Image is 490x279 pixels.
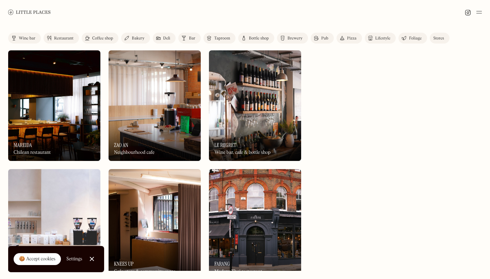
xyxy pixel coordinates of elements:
[203,33,235,44] a: Taproom
[109,50,201,161] a: Zao AnZao AnZao AnNeighbourhood cafe
[82,33,118,44] a: Coffee shop
[114,261,134,267] h3: Knees Up
[321,36,328,40] div: Pub
[85,252,99,266] a: Close Cookie Popup
[433,36,444,40] div: Stores
[398,33,427,44] a: Foliage
[8,50,100,161] a: MareidaMareidaMareidaChilean restaurant
[375,36,390,40] div: Lifestyle
[189,36,195,40] div: Bar
[132,36,144,40] div: Bakery
[66,251,82,267] a: Settings
[409,36,422,40] div: Foliage
[19,256,55,263] div: 🍪 Accept cookies
[214,142,236,148] h3: Le Regret
[114,142,128,148] h3: Zao An
[109,50,201,161] img: Zao An
[121,33,150,44] a: Bakery
[163,36,170,40] div: Deli
[54,36,73,40] div: Restaurant
[214,150,271,155] div: Wine bar, cafe & bottle shop
[14,150,51,155] div: Chilean restaurant
[114,269,176,275] div: Cafe, store & community space
[311,33,334,44] a: Pub
[209,50,301,161] a: Le RegretLe RegretLe RegretWine bar, cafe & bottle shop
[238,33,274,44] a: Bottle shop
[44,33,79,44] a: Restaurant
[365,33,396,44] a: Lifestyle
[14,142,32,148] h3: Mareida
[347,36,357,40] div: Pizza
[153,33,176,44] a: Deli
[178,33,201,44] a: Bar
[214,36,230,40] div: Taproom
[19,36,35,40] div: Wine bar
[214,269,262,275] div: Modern Thai restaurant
[209,50,301,161] img: Le Regret
[249,36,269,40] div: Bottle shop
[66,257,82,261] div: Settings
[92,36,113,40] div: Coffee shop
[277,33,308,44] a: Brewery
[114,150,154,155] div: Neighbourhood cafe
[14,253,61,265] a: 🍪 Accept cookies
[214,261,230,267] h3: Farang
[337,33,362,44] a: Pizza
[288,36,303,40] div: Brewery
[8,33,41,44] a: Wine bar
[430,33,450,44] a: Stores
[8,50,100,161] img: Mareida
